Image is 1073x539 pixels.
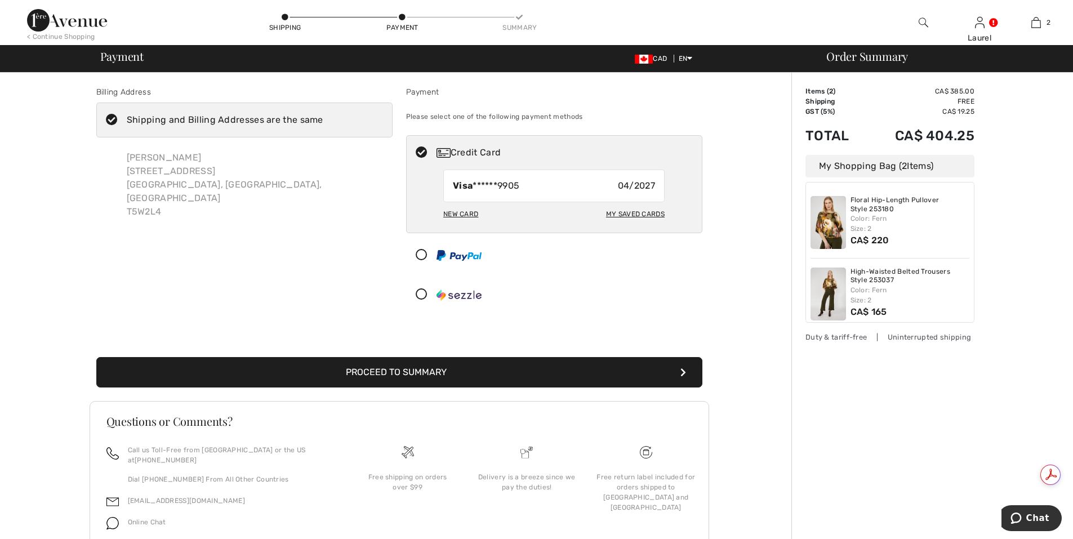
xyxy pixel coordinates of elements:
img: call [106,447,119,460]
a: [PHONE_NUMBER] [135,456,197,464]
div: Duty & tariff-free | Uninterrupted shipping [805,332,974,342]
img: Credit Card [437,148,451,158]
div: Summary [502,23,536,33]
td: CA$ 19.25 [865,106,974,117]
td: Total [805,117,865,155]
div: Please select one of the following payment methods [406,103,702,131]
span: 2 [1047,17,1050,28]
div: Laurel [952,32,1007,44]
a: [EMAIL_ADDRESS][DOMAIN_NAME] [128,497,245,505]
td: Shipping [805,96,865,106]
span: 2 [902,161,907,171]
div: Payment [406,86,702,98]
td: GST (5%) [805,106,865,117]
td: Free [865,96,974,106]
td: CA$ 404.25 [865,117,974,155]
div: Order Summary [813,51,1066,62]
div: Free return label included for orders shipped to [GEOGRAPHIC_DATA] and [GEOGRAPHIC_DATA] [595,472,697,513]
img: My Info [975,16,985,29]
div: Delivery is a breeze since we pay the duties! [476,472,577,492]
div: My Saved Cards [606,204,665,224]
span: CA$ 220 [851,235,889,246]
span: CA$ 165 [851,306,887,317]
div: Color: Fern Size: 2 [851,213,970,234]
div: [PERSON_NAME] [STREET_ADDRESS] [GEOGRAPHIC_DATA], [GEOGRAPHIC_DATA], [GEOGRAPHIC_DATA] T5W2L4 [118,142,393,228]
img: PayPal [437,250,482,261]
img: My Bag [1031,16,1041,29]
span: 2 [829,87,833,95]
span: Online Chat [128,518,166,526]
div: New Card [443,204,478,224]
img: email [106,496,119,508]
img: Free shipping on orders over $99 [402,446,414,458]
p: Call us Toll-Free from [GEOGRAPHIC_DATA] or the US at [128,445,335,465]
div: Shipping [268,23,302,33]
span: EN [679,55,693,63]
a: Sign In [975,17,985,28]
p: Dial [PHONE_NUMBER] From All Other Countries [128,474,335,484]
div: Free shipping on orders over $99 [357,472,458,492]
iframe: Opens a widget where you can chat to one of our agents [1001,505,1062,533]
td: Items ( ) [805,86,865,96]
td: CA$ 385.00 [865,86,974,96]
div: Shipping and Billing Addresses are the same [127,113,323,127]
img: 1ère Avenue [27,9,107,32]
strong: Visa [453,180,473,191]
a: 2 [1008,16,1063,29]
img: Delivery is a breeze since we pay the duties! [520,446,533,458]
img: chat [106,517,119,529]
img: Floral Hip-Length Pullover Style 253180 [811,196,846,249]
button: Proceed to Summary [96,357,702,387]
div: Credit Card [437,146,694,159]
img: High-Waisted Belted Trousers Style 253037 [811,268,846,320]
div: Payment [385,23,419,33]
div: Billing Address [96,86,393,98]
div: < Continue Shopping [27,32,95,42]
div: Color: Fern Size: 2 [851,285,970,305]
img: search the website [919,16,928,29]
img: Canadian Dollar [635,55,653,64]
a: Floral Hip-Length Pullover Style 253180 [851,196,970,213]
span: 04/2027 [618,179,655,193]
img: Free shipping on orders over $99 [640,446,652,458]
div: My Shopping Bag ( Items) [805,155,974,177]
span: CAD [635,55,671,63]
span: Payment [100,51,144,62]
img: Sezzle [437,289,482,301]
h3: Questions or Comments? [106,416,692,427]
a: High-Waisted Belted Trousers Style 253037 [851,268,970,285]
